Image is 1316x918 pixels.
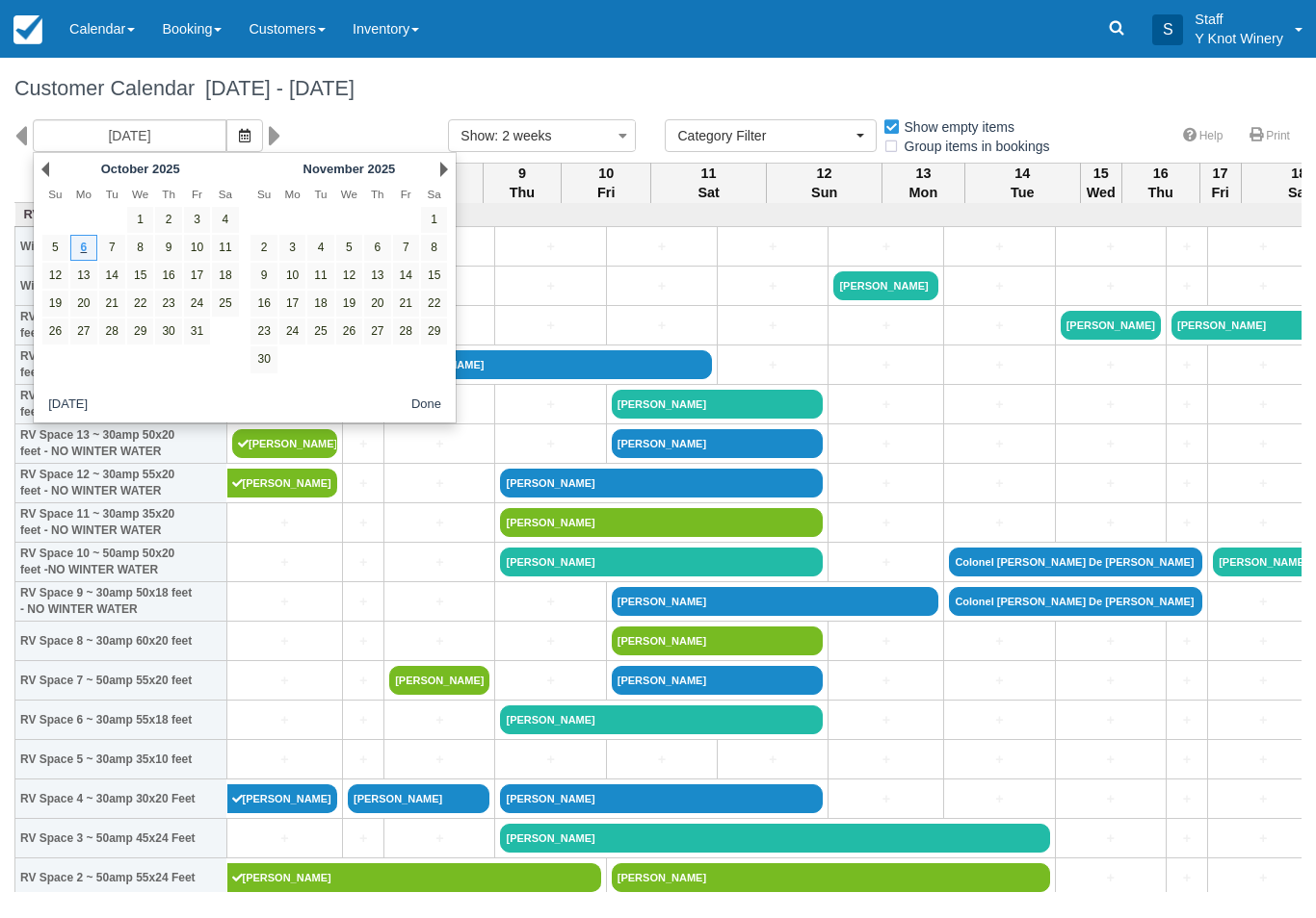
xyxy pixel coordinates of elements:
[184,235,210,261] a: 10
[348,829,379,849] a: +
[949,710,1049,730] a: +
[393,319,419,344] a: 28
[500,469,823,497] a: [PERSON_NAME]
[421,207,447,233] a: 1
[500,548,823,576] a: [PERSON_NAME]
[500,395,600,415] a: +
[155,319,181,344] a: 30
[882,139,1066,152] span: Group items in bookings
[949,789,1049,809] a: +
[155,291,181,317] a: 23
[949,395,1049,415] a: +
[1195,10,1283,29] p: Staff
[127,319,153,344] a: 29
[500,237,600,257] a: +
[41,162,49,177] a: Prev
[15,267,227,306] th: Winery Dry site 2, 30amp
[612,626,824,655] a: [PERSON_NAME]
[279,291,305,317] a: 17
[1213,671,1313,691] a: +
[314,188,327,200] span: Tuesday
[1171,276,1202,296] a: +
[42,263,68,289] a: 12
[184,319,210,344] a: 31
[1171,237,1202,257] a: +
[227,863,601,892] a: [PERSON_NAME]
[882,163,965,203] th: 13 Mon
[15,858,227,898] th: RV Space 2 ~ 50amp 55x24 Feet
[1061,276,1161,296] a: +
[949,750,1049,770] a: +
[562,163,651,203] th: 10 Fri
[279,235,305,261] a: 3
[307,319,333,344] a: 25
[155,263,181,289] a: 16
[949,587,1202,616] a: Colonel [PERSON_NAME] De [PERSON_NAME]
[307,291,333,317] a: 18
[42,235,68,261] a: 5
[612,587,939,616] a: [PERSON_NAME]
[127,235,153,261] a: 8
[833,395,938,415] a: +
[232,710,337,730] a: +
[1061,355,1161,375] a: +
[99,319,125,344] a: 28
[949,671,1049,691] a: +
[1199,163,1241,203] th: 17 Fri
[1171,789,1202,809] a: +
[212,235,238,261] a: 11
[101,162,149,176] span: October
[723,276,823,296] a: +
[1213,434,1313,454] a: +
[348,710,379,730] a: +
[949,513,1049,533] a: +
[421,319,447,344] a: 29
[279,263,305,289] a: 10
[393,235,419,261] a: 7
[364,319,390,344] a: 27
[440,162,448,177] a: Next
[833,710,938,730] a: +
[232,592,337,612] a: +
[723,316,823,336] a: +
[232,671,337,691] a: +
[227,469,338,497] a: [PERSON_NAME]
[389,513,489,533] a: +
[833,671,938,691] a: +
[1152,14,1183,45] div: S
[15,385,227,424] th: RV Space 14 ~ 30amp 48x20 feet - NO WINTER WATER
[500,705,823,734] a: [PERSON_NAME]
[1061,237,1161,257] a: +
[500,631,600,651] a: +
[612,276,712,296] a: +
[1061,868,1161,888] a: +
[1213,276,1313,296] a: +
[307,235,333,261] a: 4
[15,306,227,345] th: RV Space 16 ~ 30amp 50x20 feet - NO WINTER WATER
[15,701,227,740] th: RV Space 6 ~ 30amp 55x18 feet
[227,784,338,813] a: [PERSON_NAME]
[882,113,1027,141] label: Show empty items
[949,355,1049,375] a: +
[99,235,125,261] a: 7
[212,263,238,289] a: 18
[389,350,712,379] a: [PERSON_NAME]
[341,188,357,200] span: Wednesday
[1213,513,1313,533] a: +
[461,128,494,143] span: Show
[1213,868,1313,888] a: +
[1213,631,1313,651] a: +
[76,188,92,200] span: Monday
[612,750,712,770] a: +
[1213,750,1313,770] a: +
[1213,395,1313,415] a: +
[1238,122,1302,150] a: Print
[1171,473,1202,494] a: +
[13,15,42,44] img: checkfront-main-nav-mini-logo.png
[106,188,118,200] span: Tuesday
[389,592,489,612] a: +
[421,291,447,317] a: 22
[428,188,441,200] span: Saturday
[393,263,419,289] a: 14
[389,473,489,494] a: +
